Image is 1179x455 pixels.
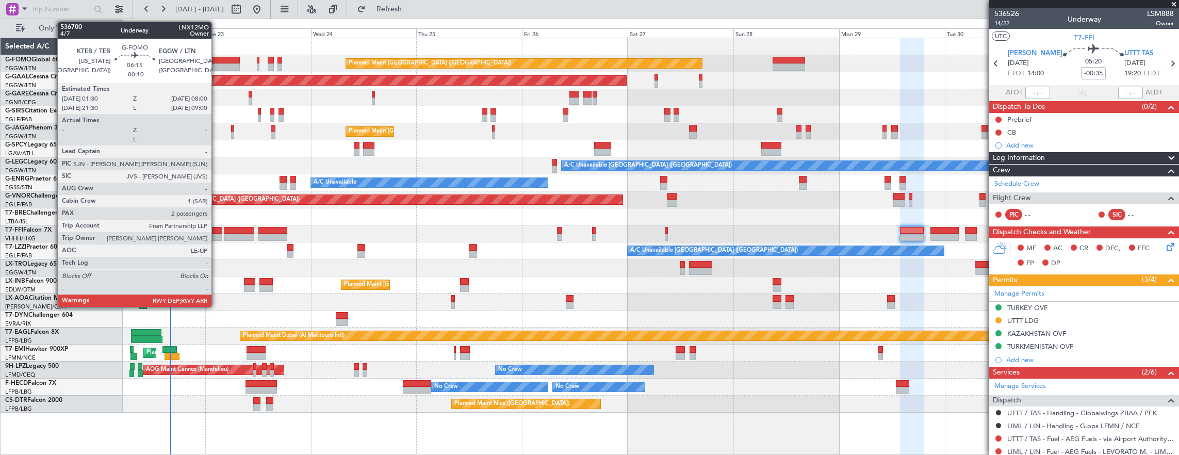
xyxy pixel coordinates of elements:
a: LX-TROLegacy 650 [5,261,60,267]
span: Dispatch [993,395,1021,407]
span: (2/6) [1142,367,1157,378]
span: LX-INB [5,278,25,284]
span: 9H-LPZ [5,363,26,369]
span: Flight Crew [993,192,1031,204]
div: Sat 27 [628,28,733,38]
div: PIC [1005,209,1022,220]
div: Sun 28 [733,28,839,38]
span: LSM888 [1147,8,1174,19]
span: DFC, [1105,243,1121,254]
span: CS-DTR [5,397,27,403]
span: G-SPCY [5,142,27,148]
a: UTTT / TAS - Handling - Globalwings ZBAA / PEK [1007,409,1157,417]
div: [DATE] [125,21,142,29]
a: 9H-LPZLegacy 500 [5,363,59,369]
div: - - [1025,210,1048,219]
input: --:-- [1025,87,1050,99]
a: LTBA/ISL [5,218,28,225]
span: [PERSON_NAME] [1008,48,1062,59]
a: LIML / LIN - Handling - G.ops LFMN / NCE [1007,421,1140,430]
a: EDLW/DTM [5,286,36,294]
span: F-HECD [5,380,28,386]
div: SIC [1108,209,1125,220]
a: G-SIRSCitation Excel [5,108,64,114]
span: Owner [1147,19,1174,28]
span: 14:00 [1027,69,1044,79]
span: Refresh [368,6,411,13]
a: CS-DTRFalcon 2000 [5,397,62,403]
span: 536526 [994,8,1019,19]
div: KAZAKHSTAN OVF [1007,329,1066,338]
a: EGLF/FAB [5,252,32,259]
a: T7-EAGLFalcon 8X [5,329,59,335]
div: Add new [1006,141,1174,150]
a: LFPB/LBG [5,337,32,345]
div: Thu 25 [416,28,522,38]
span: T7-EAGL [5,329,30,335]
div: Tue 23 [205,28,311,38]
span: (0/2) [1142,101,1157,112]
input: Trip Number [31,2,91,17]
span: 05:20 [1085,57,1102,67]
span: Only With Activity [27,25,109,32]
span: G-GAAL [5,74,29,80]
div: Planned Maint [GEOGRAPHIC_DATA] ([GEOGRAPHIC_DATA]) [349,124,511,139]
a: Schedule Crew [994,179,1039,189]
div: No Crew [434,379,458,395]
span: FP [1026,258,1034,269]
div: Underway [1068,14,1101,25]
span: Permits [993,274,1017,286]
a: T7-LZZIPraetor 600 [5,244,61,250]
a: LX-INBFalcon 900EX EASy II [5,278,87,284]
a: G-GAALCessna Citation XLS+ [5,74,90,80]
span: LX-TRO [5,261,27,267]
a: G-SPCYLegacy 650 [5,142,60,148]
span: Crew [993,165,1010,176]
div: Mon 29 [839,28,945,38]
a: EGLF/FAB [5,116,32,123]
button: Refresh [352,1,414,18]
span: ATOT [1006,88,1023,98]
span: [DATE] [1008,58,1029,69]
span: (3/4) [1142,274,1157,285]
a: EGLF/FAB [5,201,32,208]
span: Dispatch Checks and Weather [993,226,1091,238]
a: EGSS/STN [5,184,32,191]
div: A/C Unavailable [GEOGRAPHIC_DATA] ([GEOGRAPHIC_DATA]) [564,158,732,173]
div: Tue 30 [945,28,1051,38]
span: [DATE] - [DATE] [175,5,224,14]
div: Planned Maint [GEOGRAPHIC_DATA] ([GEOGRAPHIC_DATA]) [344,277,506,293]
a: Manage Services [994,381,1046,392]
span: G-LEGC [5,159,27,165]
a: T7-BREChallenger 604 [5,210,71,216]
a: F-HECDFalcon 7X [5,380,56,386]
a: LX-AOACitation Mustang [5,295,79,301]
div: UTTT LDG [1007,316,1039,325]
div: Mon 22 [100,28,205,38]
a: EGGW/LTN [5,167,36,174]
a: G-VNORChallenger 650 [5,193,75,199]
span: T7-LZZI [5,244,26,250]
div: CB [1007,128,1016,137]
a: EGGW/LTN [5,64,36,72]
a: G-JAGAPhenom 300 [5,125,65,131]
a: T7-FFIFalcon 7X [5,227,52,233]
a: UTTT / TAS - Fuel - AEG Fuels - via Airport Authority - [GEOGRAPHIC_DATA] / [GEOGRAPHIC_DATA] [1007,434,1174,443]
span: Dispatch To-Dos [993,101,1045,113]
a: Manage Permits [994,289,1044,299]
a: G-ENRGPraetor 600 [5,176,64,182]
a: [PERSON_NAME]/QSA [5,303,66,311]
a: G-GARECessna Citation XLS+ [5,91,90,97]
span: AC [1053,243,1062,254]
span: CR [1079,243,1088,254]
span: G-VNOR [5,193,30,199]
span: LX-AOA [5,295,29,301]
div: TURKEY OVF [1007,303,1047,312]
div: Planned Maint [GEOGRAPHIC_DATA] [146,345,245,361]
a: G-LEGCLegacy 600 [5,159,60,165]
a: EGNR/CEG [5,99,36,106]
span: [DATE] [1124,58,1145,69]
span: UTTT TAS [1124,48,1153,59]
a: EGGW/LTN [5,82,36,89]
div: - - [1128,210,1151,219]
